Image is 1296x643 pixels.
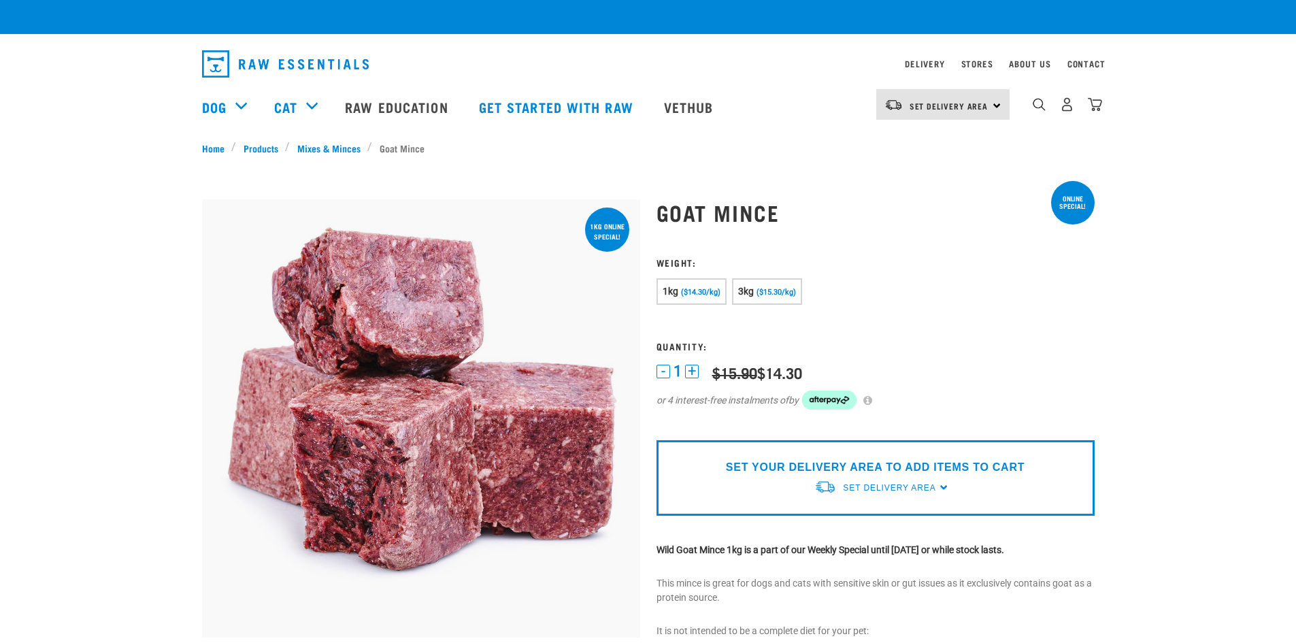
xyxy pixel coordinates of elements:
img: van-moving.png [884,99,903,111]
img: home-icon@2x.png [1088,97,1102,112]
a: Vethub [650,80,731,134]
span: ($15.30/kg) [757,288,796,297]
a: Stores [961,61,993,66]
nav: breadcrumbs [202,141,1095,155]
a: Home [202,141,232,155]
button: 1kg ($14.30/kg) [657,278,727,305]
button: + [685,365,699,378]
div: $14.30 [712,364,802,381]
h3: Quantity: [657,341,1095,351]
a: About Us [1009,61,1050,66]
h3: Weight: [657,257,1095,267]
a: Dog [202,97,227,117]
button: 3kg ($15.30/kg) [732,278,802,305]
a: Contact [1067,61,1106,66]
span: Set Delivery Area [910,103,988,108]
span: 1kg [663,286,679,297]
img: Raw Essentials Logo [202,50,369,78]
button: - [657,365,670,378]
img: van-moving.png [814,480,836,494]
span: ($14.30/kg) [681,288,720,297]
p: It is not intended to be a complete diet for your pet: [657,624,1095,638]
img: home-icon-1@2x.png [1033,98,1046,111]
a: Cat [274,97,297,117]
nav: dropdown navigation [191,45,1106,83]
span: 1 [674,364,682,378]
a: Mixes & Minces [290,141,367,155]
span: Set Delivery Area [843,483,935,493]
a: Products [236,141,285,155]
h1: Goat Mince [657,200,1095,225]
img: Afterpay [802,391,857,410]
p: This mince is great for dogs and cats with sensitive skin or gut issues as it exclusively contain... [657,576,1095,605]
div: or 4 interest-free instalments of by [657,391,1095,410]
a: Raw Education [331,80,465,134]
strike: $15.90 [712,368,757,376]
img: 1077 Wild Goat Mince 01 [202,199,640,638]
p: SET YOUR DELIVERY AREA TO ADD ITEMS TO CART [726,459,1025,476]
a: Delivery [905,61,944,66]
strong: Wild Goat Mince 1kg is a part of our Weekly Special until [DATE] or while stock lasts. [657,544,1004,555]
img: user.png [1060,97,1074,112]
a: Get started with Raw [465,80,650,134]
span: 3kg [738,286,754,297]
